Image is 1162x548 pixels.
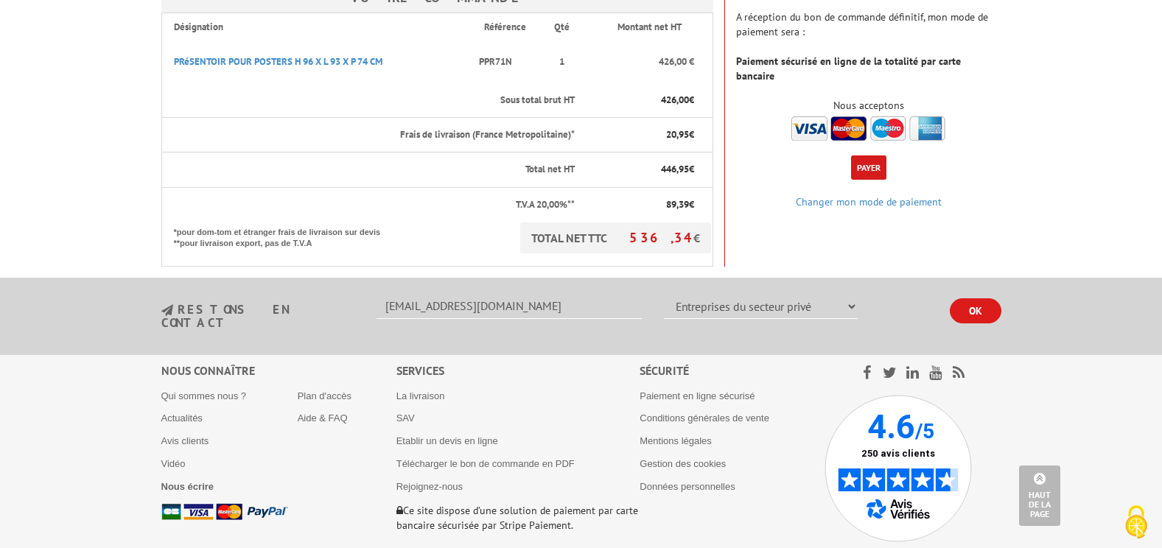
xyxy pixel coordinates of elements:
span: 426,00 [661,94,689,106]
a: Vidéo [161,458,186,469]
a: Mentions légales [640,435,712,446]
th: Sous total brut HT [161,83,576,118]
h3: restons en contact [161,303,355,329]
a: Actualités [161,412,203,424]
span: 446,95 [661,163,689,175]
strong: Paiement sécurisé en ligne de la totalité par carte bancaire [736,55,961,82]
div: Nous acceptons [736,98,1001,113]
a: SAV [396,412,415,424]
p: € [588,128,693,142]
div: Nous connaître [161,362,396,379]
p: *pour dom-tom et étranger frais de livraison sur devis **pour livraison export, pas de T.V.A [174,222,395,250]
th: Total net HT [161,152,576,188]
span: 536,34 [629,229,693,246]
p: Désignation [174,21,461,35]
p: TOTAL NET TTC € [520,222,711,253]
button: Cookies (fenêtre modale) [1110,498,1162,548]
a: Etablir un devis en ligne [396,435,498,446]
a: Données personnelles [640,481,735,492]
a: Qui sommes nous ? [161,390,247,401]
p: PPR71N [475,48,536,77]
p: 426,00 € [588,55,693,69]
a: Paiement en ligne sécurisé [640,390,755,401]
p: Montant net HT [588,21,710,35]
p: € [588,163,693,177]
a: Haut de la page [1019,466,1060,526]
p: € [588,198,693,212]
a: Rejoignez-nous [396,481,463,492]
p: Référence [475,21,536,35]
a: La livraison [396,390,445,401]
a: Conditions générales de vente [640,412,769,424]
p: € [588,94,693,108]
img: newsletter.jpg [161,304,173,317]
div: Services [396,362,640,379]
a: PRéSENTOIR POUR POSTERS H 96 X L 93 X P 74 CM [174,55,382,68]
a: Nous écrire [161,481,214,492]
span: 20,95 [666,128,689,141]
p: 1 [549,55,575,69]
a: Aide & FAQ [298,412,348,424]
a: Plan d'accès [298,390,351,401]
a: Changer mon mode de paiement [796,195,942,208]
img: Cookies (fenêtre modale) [1118,504,1155,541]
p: T.V.A 20,00%** [174,198,575,212]
th: Frais de livraison (France Metropolitaine)* [161,117,576,152]
div: Sécurité [640,362,825,379]
a: Télécharger le bon de commande en PDF [396,458,575,469]
img: accepted.png [791,116,945,141]
p: Qté [549,21,575,35]
a: Gestion des cookies [640,458,726,469]
img: Avis Vérifiés - 4.6 sur 5 - 250 avis clients [825,395,972,542]
input: OK [950,298,1001,323]
span: 89,39 [666,198,689,211]
p: Ce site dispose d’une solution de paiement par carte bancaire sécurisée par Stripe Paiement. [396,503,640,533]
a: Avis clients [161,435,209,446]
button: Payer [851,155,886,180]
input: Votre email [377,294,642,319]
